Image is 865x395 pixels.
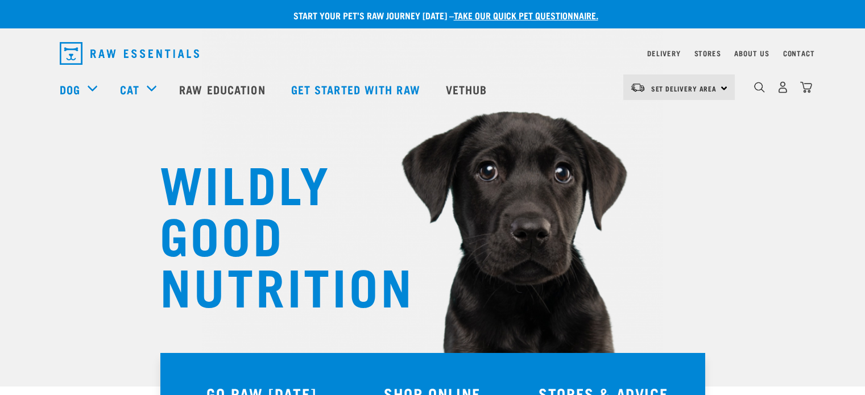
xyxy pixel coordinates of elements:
img: home-icon@2x.png [800,81,812,93]
img: Raw Essentials Logo [60,42,199,65]
a: Stores [694,51,721,55]
a: Vethub [434,66,502,112]
a: Raw Education [168,66,279,112]
img: van-moving.png [630,82,645,93]
img: user.png [777,81,789,93]
h1: WILDLY GOOD NUTRITION [160,156,387,310]
a: About Us [734,51,769,55]
a: Dog [60,81,80,98]
a: Delivery [647,51,680,55]
a: Contact [783,51,815,55]
nav: dropdown navigation [51,38,815,69]
span: Set Delivery Area [651,86,717,90]
a: take our quick pet questionnaire. [454,13,598,18]
a: Get started with Raw [280,66,434,112]
a: Cat [120,81,139,98]
img: home-icon-1@2x.png [754,82,765,93]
